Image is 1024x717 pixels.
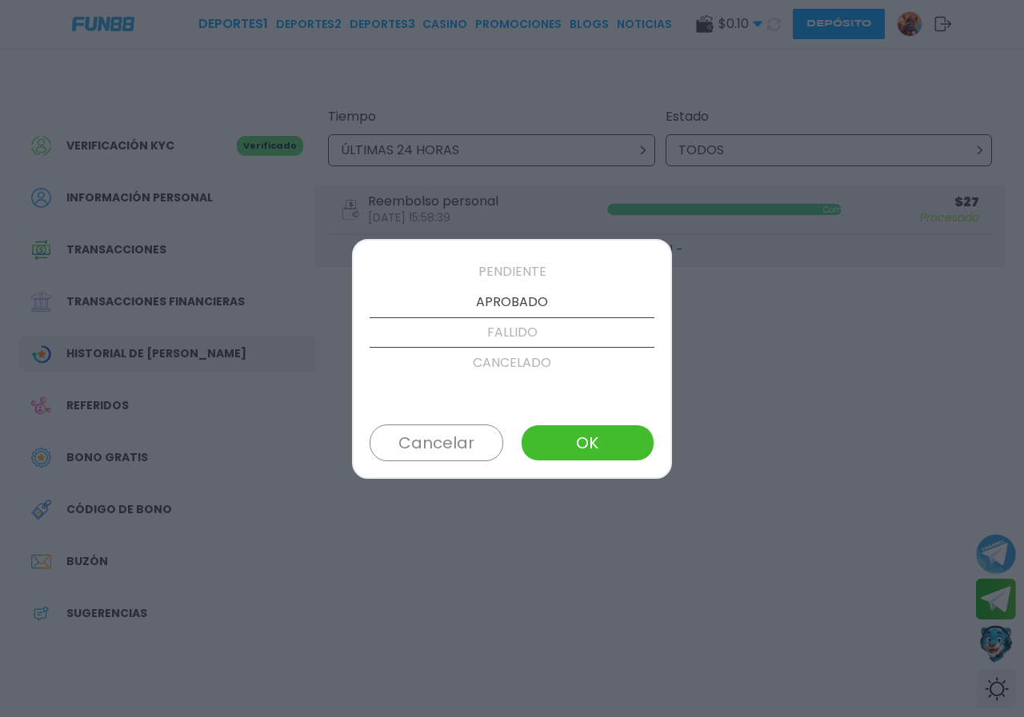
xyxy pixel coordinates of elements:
p: FALLIDO [370,317,654,348]
p: APROBADO [370,287,654,317]
button: Cancelar [370,424,503,461]
button: OK [521,424,654,461]
p: CANCELADO [370,348,654,378]
p: PENDIENTE [370,257,654,287]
